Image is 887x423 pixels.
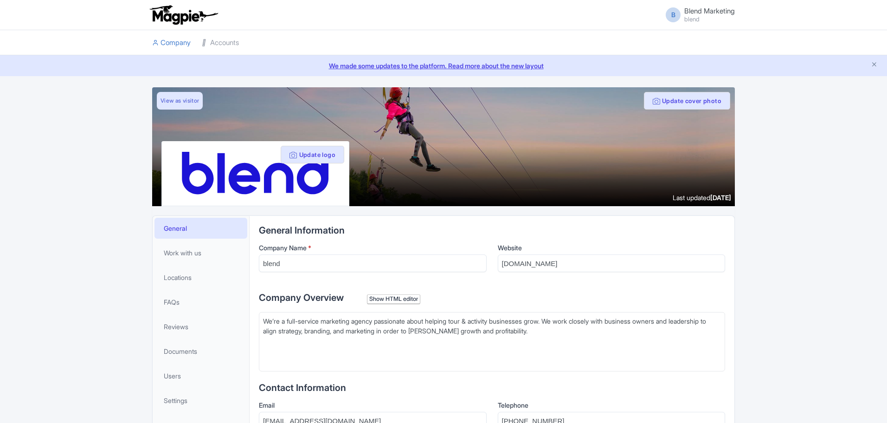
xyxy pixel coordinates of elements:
[154,341,247,362] a: Documents
[164,396,187,405] span: Settings
[164,297,180,307] span: FAQs
[164,322,188,332] span: Reviews
[673,193,731,202] div: Last updated
[263,316,721,336] div: We’re a full-service marketing agency passionate about helping tour & activity businesses grow. W...
[164,248,201,258] span: Work with us
[6,61,881,71] a: We made some updates to the platform. Read more about the new layout
[154,218,247,239] a: General
[498,401,528,409] span: Telephone
[154,267,247,288] a: Locations
[180,149,330,198] img: uy89dtrmhbhy4aqwjmg0.svg
[152,30,191,56] a: Company
[259,401,275,409] span: Email
[871,60,878,71] button: Close announcement
[644,92,730,110] button: Update cover photo
[164,223,187,233] span: General
[660,7,735,22] a: B Blend Marketing blend
[259,292,344,303] span: Company Overview
[281,146,344,163] button: Update logo
[259,383,725,393] h2: Contact Information
[154,316,247,337] a: Reviews
[154,365,247,386] a: Users
[710,194,731,202] span: [DATE]
[684,16,735,22] small: blend
[259,225,725,235] h2: General Information
[154,292,247,312] a: FAQs
[148,5,219,25] img: logo-ab69f6fb50320c5b225c76a69d11143b.png
[164,346,197,356] span: Documents
[202,30,239,56] a: Accounts
[367,294,420,304] div: Show HTML editor
[154,242,247,263] a: Work with us
[259,244,307,252] span: Company Name
[684,7,735,15] span: Blend Marketing
[498,244,522,252] span: Website
[157,92,203,110] a: View as visitor
[154,390,247,411] a: Settings
[666,7,681,22] span: B
[164,273,192,282] span: Locations
[164,371,181,381] span: Users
